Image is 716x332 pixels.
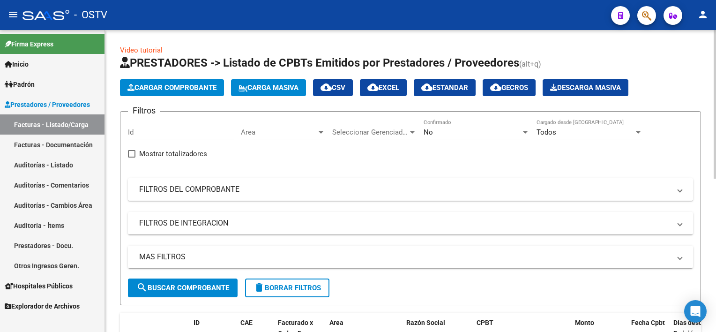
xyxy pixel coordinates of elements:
[241,128,317,136] span: Area
[136,282,148,293] mat-icon: search
[5,39,53,49] span: Firma Express
[128,246,693,268] mat-expansion-panel-header: MAS FILTROS
[421,82,433,93] mat-icon: cloud_download
[245,279,329,297] button: Borrar Filtros
[483,79,536,96] button: Gecros
[5,59,29,69] span: Inicio
[231,79,306,96] button: Carga Masiva
[5,281,73,291] span: Hospitales Públicos
[575,319,594,326] span: Monto
[139,184,671,195] mat-panel-title: FILTROS DEL COMPROBANTE
[424,128,433,136] span: No
[254,282,265,293] mat-icon: delete
[239,83,298,92] span: Carga Masiva
[139,218,671,228] mat-panel-title: FILTROS DE INTEGRACION
[406,319,445,326] span: Razón Social
[128,212,693,234] mat-expansion-panel-header: FILTROS DE INTEGRACION
[5,79,35,90] span: Padrón
[550,83,621,92] span: Descarga Masiva
[194,319,200,326] span: ID
[321,82,332,93] mat-icon: cloud_download
[127,83,216,92] span: Cargar Comprobante
[367,83,399,92] span: EXCEL
[414,79,476,96] button: Estandar
[139,252,671,262] mat-panel-title: MAS FILTROS
[74,5,107,25] span: - OSTV
[697,9,709,20] mat-icon: person
[490,83,528,92] span: Gecros
[128,279,238,297] button: Buscar Comprobante
[120,79,224,96] button: Cargar Comprobante
[421,83,468,92] span: Estandar
[519,60,541,68] span: (alt+q)
[128,104,160,117] h3: Filtros
[240,319,253,326] span: CAE
[537,128,556,136] span: Todos
[120,46,163,54] a: Video tutorial
[329,319,343,326] span: Area
[684,300,707,323] div: Open Intercom Messenger
[543,79,628,96] button: Descarga Masiva
[5,99,90,110] span: Prestadores / Proveedores
[128,178,693,201] mat-expansion-panel-header: FILTROS DEL COMPROBANTE
[120,56,519,69] span: PRESTADORES -> Listado de CPBTs Emitidos por Prestadores / Proveedores
[321,83,345,92] span: CSV
[631,319,665,326] span: Fecha Cpbt
[360,79,407,96] button: EXCEL
[477,319,493,326] span: CPBT
[313,79,353,96] button: CSV
[490,82,501,93] mat-icon: cloud_download
[367,82,379,93] mat-icon: cloud_download
[254,284,321,292] span: Borrar Filtros
[543,79,628,96] app-download-masive: Descarga masiva de comprobantes (adjuntos)
[7,9,19,20] mat-icon: menu
[5,301,80,311] span: Explorador de Archivos
[139,148,207,159] span: Mostrar totalizadores
[136,284,229,292] span: Buscar Comprobante
[332,128,408,136] span: Seleccionar Gerenciador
